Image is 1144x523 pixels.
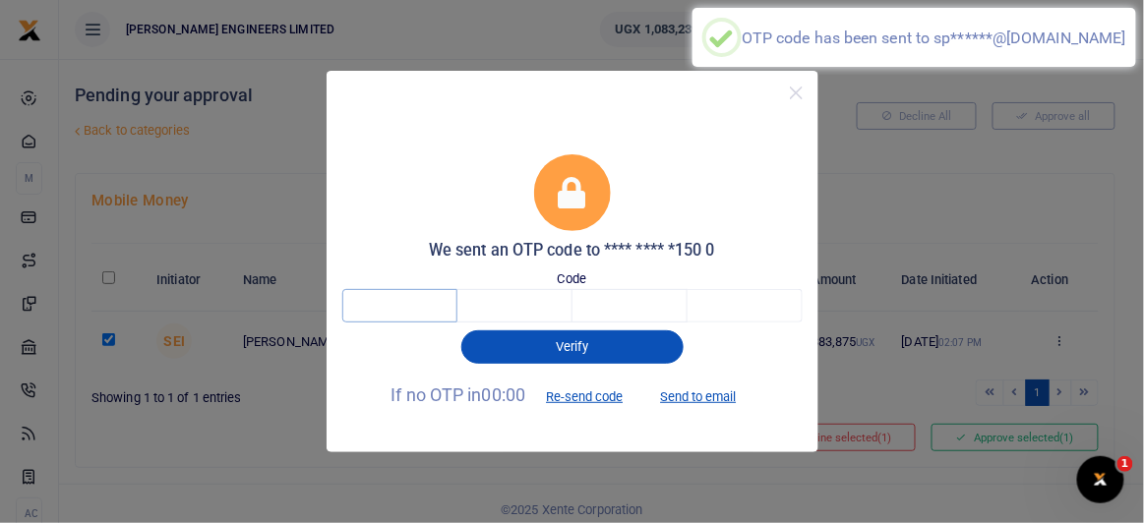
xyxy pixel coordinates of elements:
[643,379,753,413] button: Send to email
[461,330,684,364] button: Verify
[482,384,526,405] span: 00:00
[782,79,811,107] button: Close
[391,384,640,405] span: If no OTP in
[1117,456,1133,472] span: 1
[558,269,586,289] label: Code
[529,379,639,413] button: Re-send code
[742,29,1126,47] div: OTP code has been sent to sp******@[DOMAIN_NAME]
[1077,456,1124,503] iframe: Intercom live chat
